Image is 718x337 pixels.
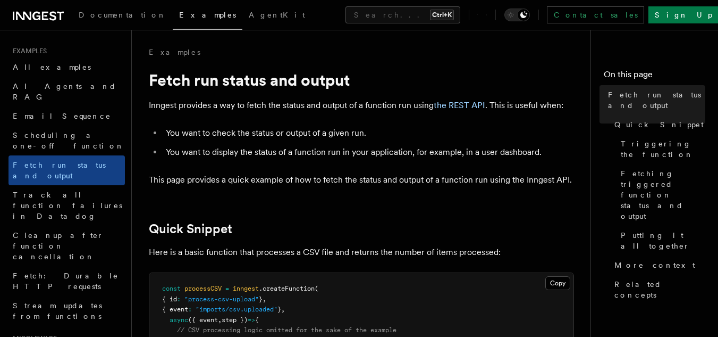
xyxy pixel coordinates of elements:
[13,112,111,120] span: Email Sequence
[149,221,232,236] a: Quick Snippet
[149,98,574,113] p: Inngest provides a way to fetch the status and output of a function run using . This is useful when:
[184,295,259,303] span: "process-csv-upload"
[545,276,570,290] button: Copy
[163,145,574,160] li: You want to display the status of a function run in your application, for example, in a user dash...
[188,316,218,324] span: ({ event
[621,168,705,221] span: Fetching triggered function status and output
[9,266,125,296] a: Fetch: Durable HTTP requests
[163,126,574,141] li: You want to check the status or output of a given run.
[222,316,248,324] span: step })
[149,70,574,89] h1: Fetch run status and output
[608,89,705,111] span: Fetch run status and output
[233,285,259,292] span: inngest
[177,326,396,334] span: // CSV processing logic omitted for the sake of the example
[79,11,166,19] span: Documentation
[621,138,705,160] span: Triggering the function
[434,100,485,110] a: the REST API
[547,6,644,23] a: Contact sales
[177,295,181,303] span: :
[173,3,242,30] a: Examples
[9,47,47,55] span: Examples
[610,256,705,275] a: More context
[9,106,125,126] a: Email Sequence
[263,295,266,303] span: ,
[621,230,705,251] span: Putting it all together
[345,6,460,23] button: Search...Ctrl+K
[162,306,188,313] span: { event
[196,306,277,313] span: "imports/csv.uploaded"
[614,260,695,270] span: More context
[9,226,125,266] a: Cleanup after function cancellation
[9,185,125,226] a: Track all function failures in Datadog
[277,306,281,313] span: }
[616,226,705,256] a: Putting it all together
[259,295,263,303] span: }
[249,11,305,19] span: AgentKit
[13,131,124,150] span: Scheduling a one-off function
[225,285,229,292] span: =
[170,316,188,324] span: async
[315,285,318,292] span: (
[242,3,311,29] a: AgentKit
[610,115,705,134] a: Quick Snippet
[9,155,125,185] a: Fetch run status and output
[614,119,704,130] span: Quick Snippet
[430,10,454,20] kbd: Ctrl+K
[281,306,285,313] span: ,
[9,126,125,155] a: Scheduling a one-off function
[604,85,705,115] a: Fetch run status and output
[248,316,255,324] span: =>
[162,295,177,303] span: { id
[259,285,315,292] span: .createFunction
[13,161,106,180] span: Fetch run status and output
[616,134,705,164] a: Triggering the function
[13,63,91,71] span: All examples
[13,301,102,320] span: Stream updates from functions
[179,11,236,19] span: Examples
[9,57,125,77] a: All examples
[610,275,705,305] a: Related concepts
[72,3,173,29] a: Documentation
[255,316,259,324] span: {
[13,272,119,291] span: Fetch: Durable HTTP requests
[504,9,530,21] button: Toggle dark mode
[616,164,705,226] a: Fetching triggered function status and output
[162,285,181,292] span: const
[9,296,125,326] a: Stream updates from functions
[218,316,222,324] span: ,
[9,77,125,106] a: AI Agents and RAG
[13,82,116,101] span: AI Agents and RAG
[13,231,104,261] span: Cleanup after function cancellation
[614,279,705,300] span: Related concepts
[188,306,192,313] span: :
[604,68,705,85] h4: On this page
[149,47,200,57] a: Examples
[184,285,222,292] span: processCSV
[149,172,574,187] p: This page provides a quick example of how to fetch the status and output of a function run using ...
[149,245,574,260] p: Here is a basic function that processes a CSV file and returns the number of items processed:
[13,191,122,220] span: Track all function failures in Datadog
